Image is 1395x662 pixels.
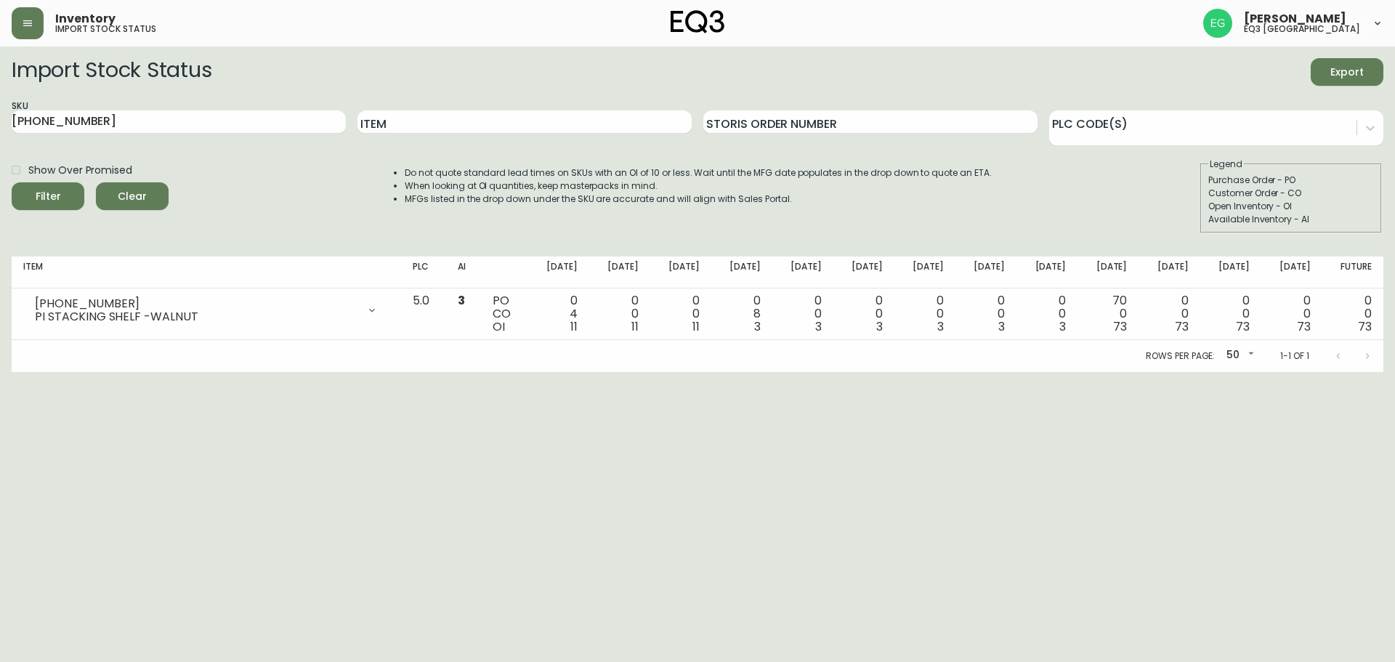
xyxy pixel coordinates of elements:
th: [DATE] [1200,257,1261,288]
th: [DATE] [527,257,589,288]
th: [DATE] [711,257,772,288]
p: 1-1 of 1 [1280,350,1309,363]
legend: Legend [1208,158,1244,171]
li: Do not quote standard lead times on SKUs with an OI of 10 or less. Wait until the MFG date popula... [405,166,992,179]
div: PI STACKING SHELF -WALNUT [35,310,357,323]
span: 73 [1175,318,1189,335]
span: Show Over Promised [28,163,132,178]
td: 5.0 [401,288,446,340]
th: [DATE] [955,257,1016,288]
div: [PHONE_NUMBER]PI STACKING SHELF -WALNUT [23,294,389,326]
span: 11 [570,318,578,335]
span: 3 [754,318,761,335]
div: [PHONE_NUMBER] [35,297,357,310]
th: [DATE] [1016,257,1077,288]
span: Inventory [55,13,116,25]
img: db11c1629862fe82d63d0774b1b54d2b [1203,9,1232,38]
li: MFGs listed in the drop down under the SKU are accurate and will align with Sales Portal. [405,193,992,206]
th: [DATE] [1077,257,1139,288]
th: PLC [401,257,446,288]
div: 0 0 [1334,294,1372,334]
button: Filter [12,182,84,210]
span: 3 [937,318,944,335]
span: Export [1322,63,1372,81]
span: OI [493,318,505,335]
div: Customer Order - CO [1208,187,1374,200]
th: AI [446,257,481,288]
span: 73 [1236,318,1250,335]
button: Clear [96,182,169,210]
div: 0 0 [1150,294,1188,334]
div: 0 0 [1273,294,1311,334]
div: 0 4 [539,294,577,334]
div: 0 0 [784,294,822,334]
div: 0 0 [1028,294,1066,334]
th: [DATE] [1139,257,1200,288]
th: [DATE] [1261,257,1322,288]
div: 50 [1221,344,1257,368]
span: 3 [458,292,465,309]
th: [DATE] [894,257,955,288]
button: Export [1311,58,1383,86]
span: 3 [815,318,822,335]
p: Rows per page: [1146,350,1215,363]
th: [DATE] [650,257,711,288]
div: Purchase Order - PO [1208,174,1374,187]
img: logo [671,10,724,33]
div: 0 0 [906,294,944,334]
li: When looking at OI quantities, keep masterpacks in mind. [405,179,992,193]
th: Future [1322,257,1383,288]
th: [DATE] [772,257,833,288]
h5: import stock status [55,25,156,33]
div: 0 0 [967,294,1005,334]
div: 0 8 [723,294,761,334]
span: 3 [876,318,883,335]
div: 0 0 [845,294,883,334]
div: Available Inventory - AI [1208,213,1374,226]
span: 3 [998,318,1005,335]
div: PO CO [493,294,516,334]
th: Item [12,257,401,288]
span: Clear [108,187,157,206]
span: 3 [1059,318,1066,335]
span: 73 [1113,318,1127,335]
span: 73 [1297,318,1311,335]
div: 0 0 [601,294,639,334]
th: [DATE] [833,257,894,288]
span: 11 [692,318,700,335]
span: 73 [1358,318,1372,335]
div: Open Inventory - OI [1208,200,1374,213]
span: 11 [631,318,639,335]
div: 0 0 [662,294,700,334]
h2: Import Stock Status [12,58,211,86]
div: 70 0 [1089,294,1127,334]
h5: eq3 [GEOGRAPHIC_DATA] [1244,25,1360,33]
div: 0 0 [1211,294,1249,334]
span: [PERSON_NAME] [1244,13,1346,25]
th: [DATE] [589,257,650,288]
